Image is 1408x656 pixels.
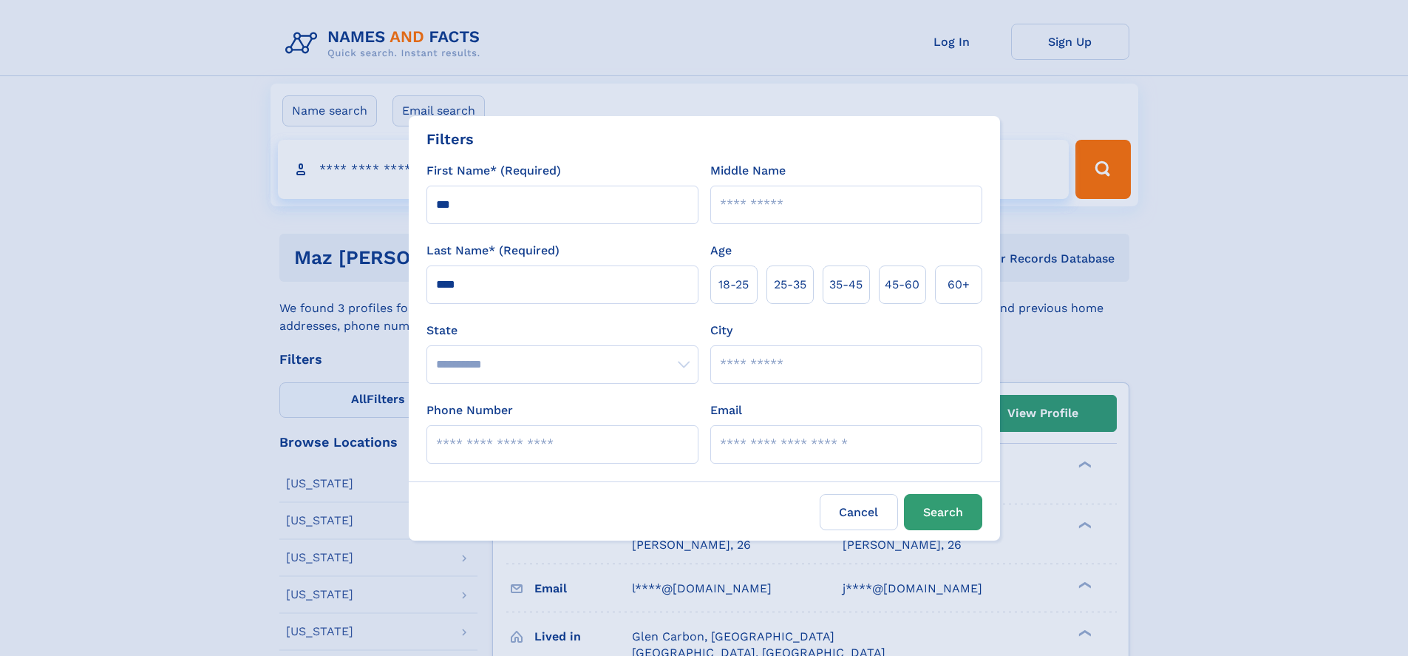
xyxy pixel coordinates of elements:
[820,494,898,530] label: Cancel
[426,242,560,260] label: Last Name* (Required)
[718,276,749,294] span: 18‑25
[710,402,742,419] label: Email
[904,494,982,530] button: Search
[426,322,698,339] label: State
[885,276,919,294] span: 45‑60
[774,276,806,294] span: 25‑35
[426,402,513,419] label: Phone Number
[426,162,561,180] label: First Name* (Required)
[829,276,863,294] span: 35‑45
[710,242,732,260] label: Age
[710,322,732,339] label: City
[948,276,970,294] span: 60+
[710,162,786,180] label: Middle Name
[426,128,474,150] div: Filters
